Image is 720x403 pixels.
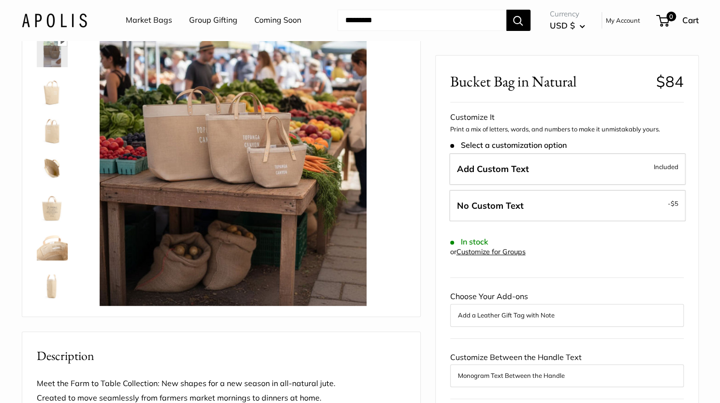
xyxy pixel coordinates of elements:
[35,73,70,108] a: Bucket Bag in Natural
[450,141,567,150] span: Select a customization option
[37,152,68,183] img: Bucket Bag in Natural
[668,197,678,209] span: -
[449,189,686,221] label: Leave Blank
[456,247,526,256] a: Customize for Groups
[450,125,684,134] p: Print a mix of letters, words, and numbers to make it unmistakably yours.
[35,112,70,146] a: Bucket Bag in Natural
[126,13,172,28] a: Market Bags
[22,13,87,27] img: Apolis
[450,245,526,259] div: or
[37,114,68,144] img: Bucket Bag in Natural
[671,199,678,207] span: $5
[35,189,70,224] a: Bucket Bag in Natural
[450,350,684,387] div: Customize Between the Handle Text
[37,346,406,365] h2: Description
[37,36,68,67] img: Bucket Bag in Natural
[656,72,684,91] span: $84
[450,110,684,125] div: Customize It
[189,13,237,28] a: Group Gifting
[338,10,506,31] input: Search...
[35,34,70,69] a: Bucket Bag in Natural
[550,18,585,33] button: USD $
[35,266,70,301] a: Bucket Bag in Natural
[450,289,684,326] div: Choose Your Add-ons
[35,150,70,185] a: Bucket Bag in Natural
[657,13,699,28] a: 0 Cart
[457,200,524,211] span: No Custom Text
[449,153,686,185] label: Add Custom Text
[100,21,367,306] img: Bucket Bag in Natural
[550,7,585,21] span: Currency
[37,191,68,222] img: Bucket Bag in Natural
[458,309,676,321] button: Add a Leather Gift Tag with Note
[682,15,699,25] span: Cart
[37,230,68,260] img: Bucket Bag in Natural
[37,268,68,299] img: Bucket Bag in Natural
[450,72,649,90] span: Bucket Bag in Natural
[37,75,68,106] img: Bucket Bag in Natural
[254,13,301,28] a: Coming Soon
[506,10,530,31] button: Search
[666,12,676,21] span: 0
[458,370,676,381] button: Monogram Text Between the Handle
[606,14,640,26] a: My Account
[550,20,575,30] span: USD $
[457,163,529,174] span: Add Custom Text
[35,228,70,262] a: Bucket Bag in Natural
[654,161,678,173] span: Included
[450,237,488,246] span: In stock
